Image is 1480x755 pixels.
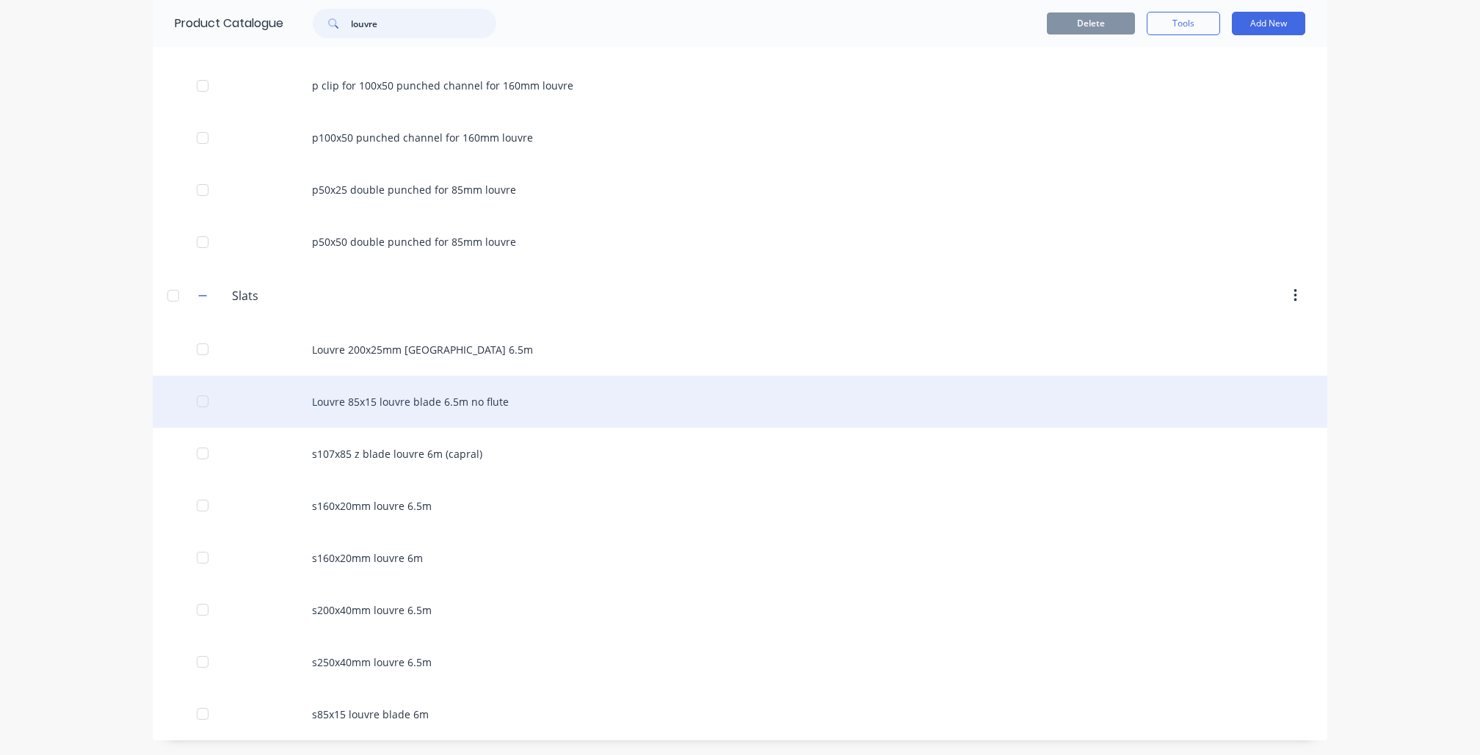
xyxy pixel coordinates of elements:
[153,636,1327,688] div: s250x40mm louvre 6.5m
[232,287,407,304] input: Enter category name
[153,164,1327,216] div: p50x25 double punched for 85mm louvre
[1232,12,1305,35] button: Add New
[153,112,1327,164] div: p100x50 punched channel for 160mm louvre
[153,376,1327,428] div: Louvre 85x15 louvre blade 6.5m no flute
[153,688,1327,740] div: s85x15 louvre blade 6m
[153,584,1327,636] div: s200x40mm louvre 6.5m
[153,480,1327,532] div: s160x20mm louvre 6.5m
[153,532,1327,584] div: s160x20mm louvre 6m
[153,428,1327,480] div: s107x85 z blade louvre 6m (capral)
[153,324,1327,376] div: Louvre 200x25mm [GEOGRAPHIC_DATA] 6.5m
[1047,12,1135,34] button: Delete
[153,59,1327,112] div: p clip for 100x50 punched channel for 160mm louvre
[1147,12,1220,35] button: Tools
[351,9,496,38] input: Search...
[153,216,1327,268] div: p50x50 double punched for 85mm louvre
